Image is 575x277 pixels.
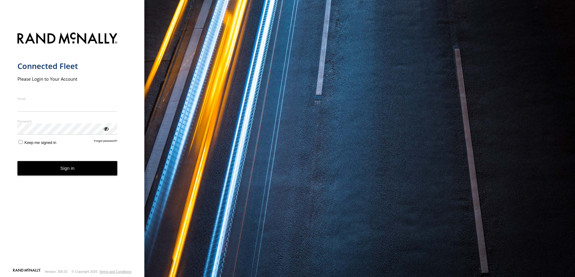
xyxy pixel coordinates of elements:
[103,126,109,132] div: ViewPassword
[45,270,68,273] div: Version: 305.01
[17,76,118,82] h2: Please Login to Your Account
[17,161,118,176] button: Sign in
[94,139,118,145] a: Forgot password?
[17,96,118,101] label: Email
[24,140,56,145] span: Keep me signed in
[17,31,118,47] img: Rand McNally
[100,270,131,273] a: Terms and Conditions
[72,270,131,273] div: © Copyright 2025 -
[19,140,23,144] input: Keep me signed in
[13,269,41,275] a: Visit our Website
[17,61,118,71] h1: Connected Fleet
[17,29,127,268] form: main
[17,119,118,123] label: Password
